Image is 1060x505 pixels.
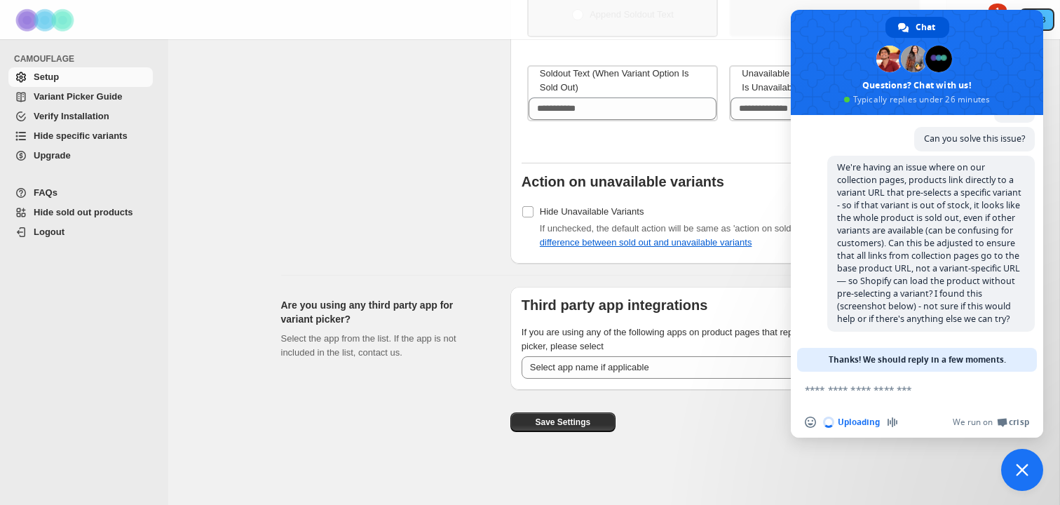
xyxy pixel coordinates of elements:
a: Setup [8,67,153,87]
span: Logout [34,227,64,237]
span: Setup [34,72,59,82]
span: Avatar with initials B [1033,10,1053,29]
span: We're having an issue where on our collection pages, products link directly to a variant URL that... [837,161,1021,325]
span: Verify Installation [34,111,109,121]
span: Hide sold out products [34,207,133,217]
a: Variant Picker Guide [8,87,153,107]
div: 1 [988,4,1007,18]
span: Hide specific variants [34,130,128,141]
span: Upgrade [34,150,71,161]
span: Save Settings [535,417,590,428]
span: Crisp [1009,417,1029,428]
span: If you are using any of the following apps on product pages that replaces your theme's original v... [522,327,931,351]
span: FAQs [34,187,57,198]
button: Save Settings [510,412,616,432]
textarea: Compose your message... [805,384,998,396]
a: Hide sold out products [8,203,153,222]
span: Thanks! We should reply in a few moments. [829,348,1006,372]
img: Camouflage [11,1,81,39]
a: Logout [8,222,153,242]
span: CAMOUFLAGE [14,53,158,65]
a: Verify Installation [8,107,153,126]
a: Hide specific variants [8,126,153,146]
span: Unavailable text (When variant option is unavailable) [742,68,898,93]
div: Close chat [1001,449,1043,491]
text: B [1040,15,1045,24]
a: FAQs [8,183,153,203]
h2: Are you using any third party app for variant picker? [281,298,488,326]
span: Can you solve this issue? [924,133,1025,144]
span: Hide Unavailable Variants [540,206,644,217]
span: Chat [916,17,935,38]
div: Soldout text (when variant option is sold out) [540,67,706,95]
span: Variant Picker Guide [34,91,122,102]
button: Avatar with initials B [1019,8,1054,31]
b: Third party app integrations [522,297,708,313]
span: Audio message [887,417,898,428]
a: We run onCrisp [953,417,1029,428]
span: Select the app from the list. If the app is not included in the list, contact us. [281,333,456,358]
b: Action on unavailable variants [522,174,724,189]
span: We run on [953,417,993,428]
span: If unchecked, the default action will be same as 'action on sold out variants' set above. [540,223,921,248]
span: Insert an emoji [805,417,816,428]
a: Upgrade [8,146,153,166]
div: Chat [885,17,949,38]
